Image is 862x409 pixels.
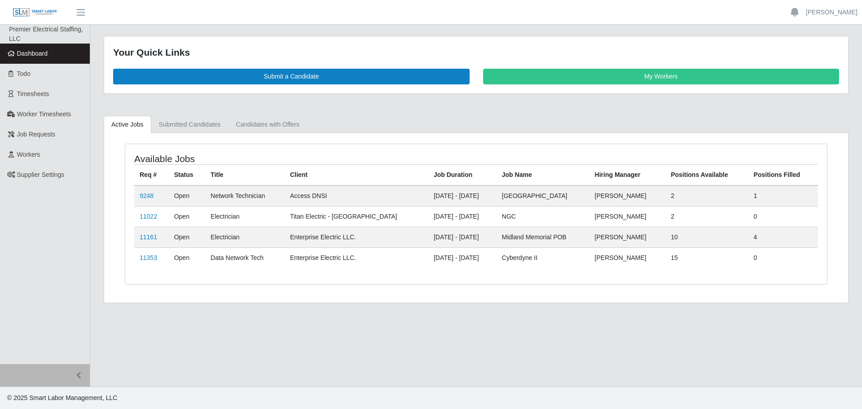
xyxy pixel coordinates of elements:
[17,50,48,57] span: Dashboard
[589,247,666,268] td: [PERSON_NAME]
[169,227,205,247] td: Open
[17,90,49,97] span: Timesheets
[228,116,307,133] a: Candidates with Offers
[665,164,748,185] th: Positions Available
[205,206,285,227] td: Electrician
[285,247,428,268] td: Enterprise Electric LLC.
[17,151,40,158] span: Workers
[665,206,748,227] td: 2
[748,247,818,268] td: 0
[17,70,31,77] span: Todo
[806,8,858,17] a: [PERSON_NAME]
[497,247,589,268] td: Cyberdyne II
[205,227,285,247] td: Electrician
[17,171,65,178] span: Supplier Settings
[17,131,56,138] span: Job Requests
[205,185,285,207] td: Network Technician
[428,227,497,247] td: [DATE] - [DATE]
[169,185,205,207] td: Open
[748,206,818,227] td: 0
[113,45,839,60] div: Your Quick Links
[497,185,589,207] td: [GEOGRAPHIC_DATA]
[140,233,157,241] a: 11161
[104,116,151,133] a: Active Jobs
[589,164,666,185] th: Hiring Manager
[169,247,205,268] td: Open
[140,213,157,220] a: 11022
[205,164,285,185] th: Title
[285,206,428,227] td: Titan Electric - [GEOGRAPHIC_DATA]
[13,8,57,18] img: SLM Logo
[589,185,666,207] td: [PERSON_NAME]
[589,227,666,247] td: [PERSON_NAME]
[140,192,154,199] a: 9248
[483,69,840,84] a: My Workers
[134,153,411,164] h4: Available Jobs
[748,164,818,185] th: Positions Filled
[169,164,205,185] th: Status
[428,164,497,185] th: Job Duration
[665,227,748,247] td: 10
[285,185,428,207] td: Access DNSI
[169,206,205,227] td: Open
[140,254,157,261] a: 11353
[665,247,748,268] td: 15
[17,110,71,118] span: Worker Timesheets
[113,69,470,84] a: Submit a Candidate
[7,394,117,401] span: © 2025 Smart Labor Management, LLC
[205,247,285,268] td: Data Network Tech
[497,206,589,227] td: NGC
[151,116,229,133] a: Submitted Candidates
[134,164,169,185] th: Req #
[589,206,666,227] td: [PERSON_NAME]
[665,185,748,207] td: 2
[428,185,497,207] td: [DATE] - [DATE]
[428,247,497,268] td: [DATE] - [DATE]
[9,26,83,42] span: Premier Electrical Staffing, LLC
[497,164,589,185] th: Job Name
[285,164,428,185] th: Client
[748,227,818,247] td: 4
[748,185,818,207] td: 1
[497,227,589,247] td: Midland Memorial POB
[428,206,497,227] td: [DATE] - [DATE]
[285,227,428,247] td: Enterprise Electric LLC.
